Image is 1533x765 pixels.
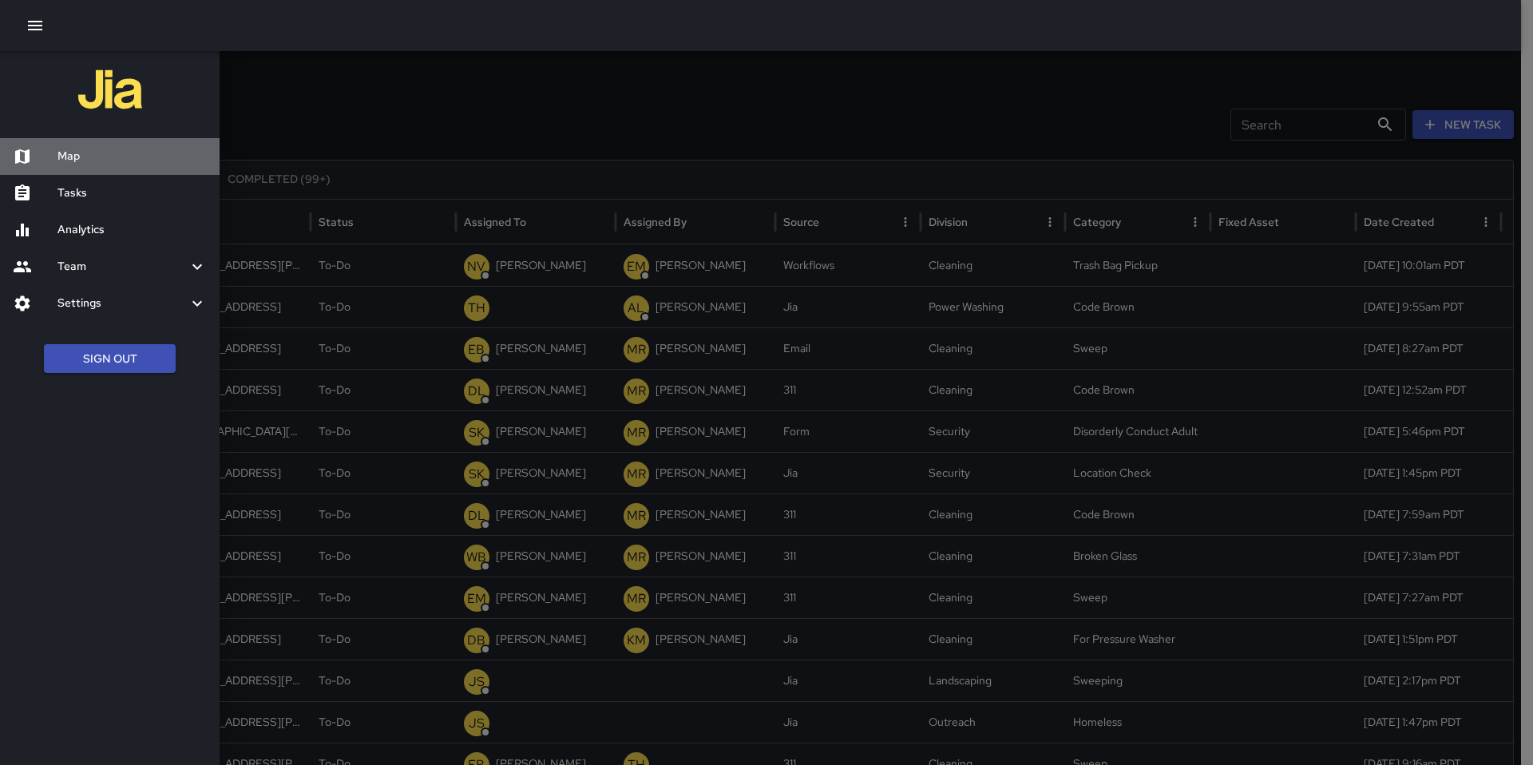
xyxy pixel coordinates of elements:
[57,295,188,312] h6: Settings
[44,344,176,374] button: Sign Out
[57,221,207,239] h6: Analytics
[78,57,142,121] img: jia-logo
[57,258,188,275] h6: Team
[57,184,207,202] h6: Tasks
[57,148,207,165] h6: Map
